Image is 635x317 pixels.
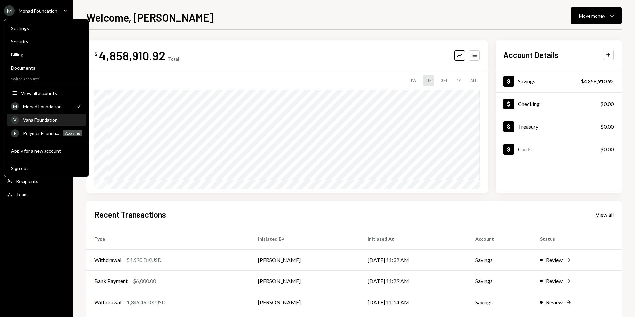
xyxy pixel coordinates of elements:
a: Recipients [4,175,69,187]
div: $4,858,910.92 [581,77,614,85]
div: ALL [468,75,480,86]
div: Withdrawal [94,256,121,264]
a: PPolymer Founda...Applying [7,127,86,139]
a: Checking$0.00 [496,93,622,115]
div: P [11,129,19,137]
div: View all [596,211,614,218]
th: Initiated At [360,228,467,249]
a: Cards$0.00 [496,138,622,160]
div: Monad Foundation [23,104,71,109]
th: Type [86,228,250,249]
div: 1Y [454,75,464,86]
td: [PERSON_NAME] [250,292,360,313]
div: Monad Foundation [19,8,57,14]
td: [PERSON_NAME] [250,249,360,270]
a: View all [596,211,614,218]
td: Savings [467,292,532,313]
div: $6,000.00 [133,277,156,285]
div: Savings [518,78,535,84]
td: Savings [467,270,532,292]
div: $0.00 [600,100,614,108]
div: Vana Foundation [23,117,82,123]
a: Savings$4,858,910.92 [496,70,622,92]
div: Polymer Founda... [23,130,59,136]
a: Documents [7,62,86,74]
div: Security [11,39,82,44]
div: Cards [518,146,532,152]
button: Move money [571,7,622,24]
div: 1W [408,75,419,86]
div: M [11,102,19,110]
a: Treasury$0.00 [496,115,622,138]
div: Team [16,192,28,197]
div: M [4,5,15,16]
a: VVana Foundation [7,114,86,126]
div: View all accounts [21,90,82,96]
div: Settings [11,25,82,31]
div: Sign out [11,165,82,171]
div: Review [546,277,563,285]
td: [DATE] 11:14 AM [360,292,467,313]
div: 4,858,910.92 [99,48,165,63]
div: Recipients [16,178,38,184]
a: Team [4,188,69,200]
div: Applying [63,130,82,136]
h1: Welcome, [PERSON_NAME] [86,11,213,24]
div: Switch accounts [4,75,89,81]
div: Review [546,298,563,306]
div: $ [94,51,98,57]
div: 54,990 DKUSD [127,256,162,264]
td: [DATE] 11:29 AM [360,270,467,292]
div: V [11,116,19,124]
div: $0.00 [600,123,614,131]
div: Apply for a new account [11,148,82,154]
div: Checking [518,101,540,107]
h2: Recent Transactions [94,209,166,220]
div: Total [168,56,179,62]
div: Withdrawal [94,298,121,306]
a: Security [7,35,86,47]
div: $0.00 [600,145,614,153]
div: 3M [438,75,450,86]
td: [PERSON_NAME] [250,270,360,292]
a: Billing [7,49,86,60]
button: Sign out [7,162,86,174]
div: Treasury [518,123,538,130]
div: Review [546,256,563,264]
div: Bank Payment [94,277,128,285]
div: 1,346.49 DKUSD [127,298,166,306]
div: Billing [11,52,82,57]
div: Move money [579,12,605,19]
h2: Account Details [503,50,558,60]
div: Documents [11,65,82,71]
button: View all accounts [7,87,86,99]
th: Account [467,228,532,249]
th: Status [532,228,622,249]
a: Settings [7,22,86,34]
td: [DATE] 11:32 AM [360,249,467,270]
button: Apply for a new account [7,145,86,157]
div: 1M [423,75,434,86]
td: Savings [467,249,532,270]
th: Initiated By [250,228,360,249]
